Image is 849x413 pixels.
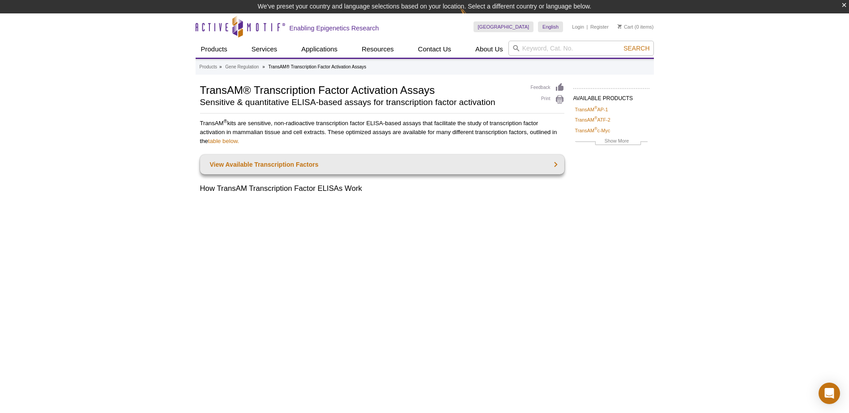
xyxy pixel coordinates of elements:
[200,201,564,405] iframe: How TransAM® transcription factor activation assays work video
[575,116,610,124] a: TransAM®ATF-2
[531,95,564,105] a: Print
[246,41,283,58] a: Services
[208,138,239,144] a: table below.
[413,41,456,58] a: Contact Us
[618,24,622,29] img: Your Cart
[819,383,840,404] div: Open Intercom Messenger
[224,118,227,124] sup: ®
[594,126,597,131] sup: ®
[225,63,259,71] a: Gene Regulation
[200,98,522,106] h2: Sensitive & quantitative ELISA-based assays for transcription factor activation
[200,183,564,194] h2: How TransAM Transcription Factor ELISAs Work
[538,21,563,32] a: English
[531,83,564,93] a: Feedback
[460,7,484,28] img: Change Here
[575,105,608,114] a: TransAM®AP-1
[590,24,609,30] a: Register
[200,155,564,174] a: View Available Transcription Factors
[618,21,654,32] li: (0 items)
[262,64,265,69] li: »
[196,41,233,58] a: Products
[290,24,379,32] h2: Enabling Epigenetics Research
[508,41,654,56] input: Keyword, Cat. No.
[470,41,508,58] a: About Us
[594,105,597,110] sup: ®
[269,64,367,69] li: TransAM® Transcription Factor Activation Assays
[623,45,649,52] span: Search
[200,83,522,96] h1: TransAM® Transcription Factor Activation Assays
[572,24,584,30] a: Login
[575,137,648,147] a: Show More
[200,119,564,146] p: TransAM kits are sensitive, non-radioactive transcription factor ELISA-based assays that facilita...
[594,116,597,121] sup: ®
[219,64,222,69] li: »
[575,126,610,135] a: TransAM®c-Myc
[573,88,649,104] h2: AVAILABLE PRODUCTS
[356,41,399,58] a: Resources
[474,21,534,32] a: [GEOGRAPHIC_DATA]
[200,63,217,71] a: Products
[296,41,343,58] a: Applications
[621,44,652,52] button: Search
[587,21,588,32] li: |
[618,24,633,30] a: Cart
